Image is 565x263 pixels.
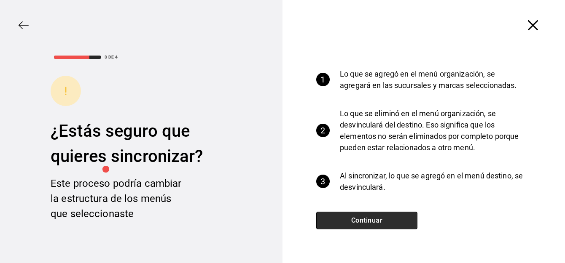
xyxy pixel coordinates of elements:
div: Este proceso podría cambiar la estructura de los menús que seleccionaste [51,176,186,221]
div: 3 DE 4 [105,54,118,60]
div: ¿Estás seguro que quieres sincronizar? [51,119,232,169]
div: 3 [316,175,330,188]
div: 2 [316,124,330,137]
p: Al sincronizar, lo que se agregó en el menú destino, se desvinculará. [340,170,525,193]
p: Se respetará la “Edición de artículo por menú” (precio, foto y modificadores ) del menú organizac... [340,210,525,255]
p: Lo que se eliminó en el menú organización, se desvinculará del destino. Eso significa que los ele... [340,108,525,153]
button: Continuar [316,212,417,229]
div: 1 [316,73,330,86]
p: Lo que se agregó en el menú organización, se agregará en las sucursales y marcas seleccionadas. [340,68,525,91]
